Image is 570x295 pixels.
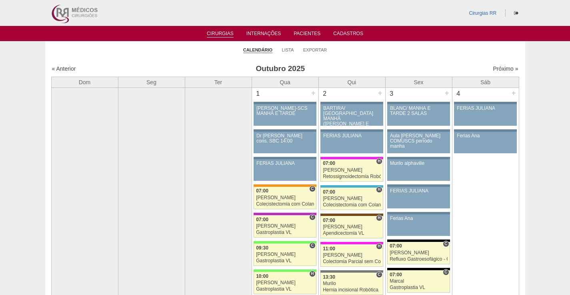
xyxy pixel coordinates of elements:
[323,259,381,264] div: Colectomia Parcial sem Colostomia VL
[386,88,398,100] div: 3
[323,189,335,195] span: 07:00
[256,280,314,285] div: [PERSON_NAME]
[320,273,383,295] a: C 13:30 Murilo Hernia incisional Robótica
[256,161,314,166] div: FERIAS JULIANA
[320,129,383,132] div: Key: Aviso
[254,159,316,181] a: FERIAS JULIANA
[294,31,320,39] a: Pacientes
[320,214,383,216] div: Key: Santa Joana
[246,31,281,39] a: Internações
[376,271,382,278] span: Consultório
[309,242,315,249] span: Consultório
[457,133,514,139] div: Ferias Ana
[323,218,335,223] span: 07:00
[390,279,448,284] div: Marcal
[387,159,450,181] a: Murilo alphaville
[390,133,447,149] div: Aula [PERSON_NAME] COMUSCS período manha
[323,224,381,230] div: [PERSON_NAME]
[320,157,383,159] div: Key: Pro Matre
[243,47,272,53] a: Calendário
[510,88,517,98] div: +
[252,77,318,87] th: Qua
[254,132,316,153] a: Dr [PERSON_NAME] cons. SBC 14:00
[254,104,316,126] a: [PERSON_NAME]-SCS MANHÃ E TARDE
[387,102,450,104] div: Key: Aviso
[256,195,314,200] div: [PERSON_NAME]
[377,88,384,98] div: +
[185,77,252,87] th: Ter
[387,268,450,270] div: Key: Blanc
[390,216,447,221] div: Ferias Ana
[323,106,380,137] div: BARTIRA/ [GEOGRAPHIC_DATA] MANHÃ ([PERSON_NAME] E ANA)/ SANTA JOANA -TARDE
[254,241,316,244] div: Key: Brasil
[254,102,316,104] div: Key: Aviso
[256,133,314,144] div: Dr [PERSON_NAME] cons. SBC 14:00
[320,104,383,126] a: BARTIRA/ [GEOGRAPHIC_DATA] MANHÃ ([PERSON_NAME] E ANA)/ SANTA JOANA -TARDE
[452,77,519,87] th: Sáb
[469,10,496,16] a: Cirurgias RR
[256,273,268,279] span: 10:00
[118,77,185,87] th: Seg
[323,174,381,179] div: Retossigmoidectomia Robótica
[256,224,314,229] div: [PERSON_NAME]
[320,159,383,182] a: H 07:00 [PERSON_NAME] Retossigmoidectomia Robótica
[443,269,449,275] span: Consultório
[320,270,383,273] div: Key: Santa Catarina
[319,88,331,100] div: 2
[52,65,76,72] a: « Anterior
[387,240,450,242] div: Key: Blanc
[457,106,514,111] div: FERIAS JULIANA
[254,187,316,209] a: C 07:00 [PERSON_NAME] Colecistectomia com Colangiografia VL
[387,132,450,153] a: Aula [PERSON_NAME] COMUSCS período manha
[387,184,450,187] div: Key: Aviso
[320,188,383,210] a: H 07:00 [PERSON_NAME] Colecistectomia com Colangiografia VL
[254,244,316,266] a: C 09:30 [PERSON_NAME] Gastroplastia VL
[387,270,450,293] a: C 07:00 Marcal Gastroplastia VL
[207,31,234,38] a: Cirurgias
[376,243,382,249] span: Hospital
[256,245,268,251] span: 09:30
[454,104,516,126] a: FERIAS JULIANA
[454,102,516,104] div: Key: Aviso
[443,241,449,247] span: Consultório
[318,77,385,87] th: Qui
[323,231,381,236] div: Apendicectomia VL
[254,184,316,187] div: Key: São Luiz - SCS
[387,242,450,264] a: C 07:00 [PERSON_NAME] Refluxo Gastroesofágico - Cirurgia VL
[323,202,381,208] div: Colecistectomia com Colangiografia VL
[323,133,380,139] div: FERIAS JULIANA
[252,88,264,100] div: 1
[323,287,381,293] div: Hernia incisional Robótica
[454,132,516,153] a: Ferias Ana
[390,106,447,116] div: BLANC/ MANHÃ E TARDE 2 SALAS
[164,63,397,75] h3: Outubro 2025
[493,65,518,72] a: Próximo »
[323,168,381,173] div: [PERSON_NAME]
[387,212,450,214] div: Key: Aviso
[310,88,317,98] div: +
[387,157,450,159] div: Key: Aviso
[256,217,268,222] span: 07:00
[390,272,402,277] span: 07:00
[256,287,314,292] div: Gastroplastia VL
[323,253,381,258] div: [PERSON_NAME]
[254,157,316,159] div: Key: Aviso
[256,202,314,207] div: Colecistectomia com Colangiografia VL
[387,104,450,126] a: BLANC/ MANHÃ E TARDE 2 SALAS
[385,77,452,87] th: Sex
[323,196,381,201] div: [PERSON_NAME]
[323,160,335,166] span: 07:00
[452,88,465,100] div: 4
[390,257,448,262] div: Refluxo Gastroesofágico - Cirurgia VL
[333,31,363,39] a: Cadastros
[254,215,316,238] a: C 07:00 [PERSON_NAME] Gastroplastia VL
[320,242,383,244] div: Key: Pro Matre
[387,129,450,132] div: Key: Aviso
[256,106,314,116] div: [PERSON_NAME]-SCS MANHÃ E TARDE
[323,274,335,280] span: 13:30
[376,158,382,164] span: Hospital
[256,258,314,263] div: Gastroplastia VL
[320,244,383,267] a: H 11:00 [PERSON_NAME] Colectomia Parcial sem Colostomia VL
[323,246,335,251] span: 11:00
[376,186,382,193] span: Hospital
